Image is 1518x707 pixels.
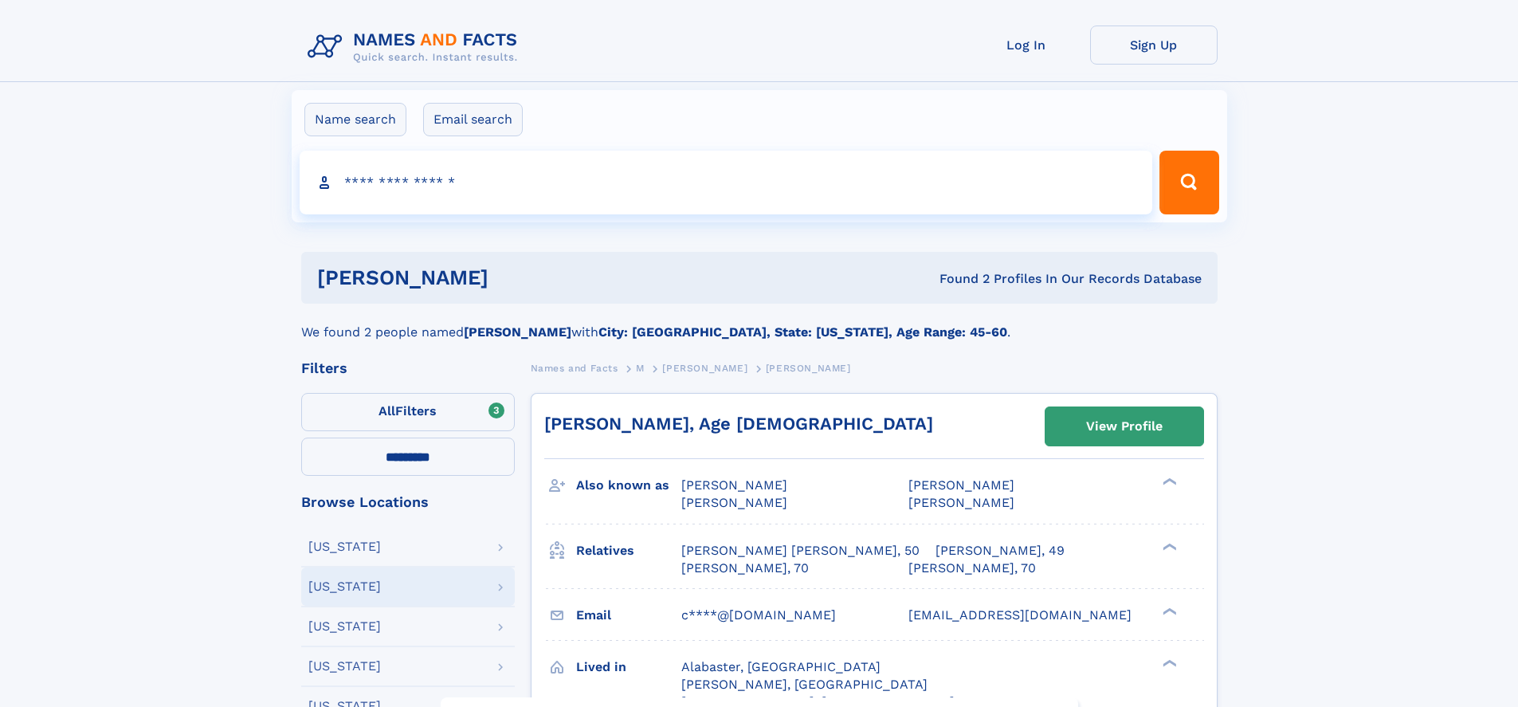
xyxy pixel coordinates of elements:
[576,537,681,564] h3: Relatives
[576,654,681,681] h3: Lived in
[1159,606,1178,616] div: ❯
[1086,408,1163,445] div: View Profile
[662,358,747,378] a: [PERSON_NAME]
[908,607,1132,623] span: [EMAIL_ADDRESS][DOMAIN_NAME]
[301,393,515,431] label: Filters
[681,659,881,674] span: Alabaster, [GEOGRAPHIC_DATA]
[308,660,381,673] div: [US_STATE]
[544,414,933,434] a: [PERSON_NAME], Age [DEMOGRAPHIC_DATA]
[301,304,1218,342] div: We found 2 people named with .
[308,580,381,593] div: [US_STATE]
[317,268,714,288] h1: [PERSON_NAME]
[423,103,523,136] label: Email search
[576,472,681,499] h3: Also known as
[636,363,645,374] span: M
[908,477,1014,493] span: [PERSON_NAME]
[908,495,1014,510] span: [PERSON_NAME]
[681,477,787,493] span: [PERSON_NAME]
[636,358,645,378] a: M
[681,560,809,577] a: [PERSON_NAME], 70
[308,620,381,633] div: [US_STATE]
[1159,151,1218,214] button: Search Button
[464,324,571,340] b: [PERSON_NAME]
[301,361,515,375] div: Filters
[1159,658,1178,668] div: ❯
[681,542,920,560] a: [PERSON_NAME] [PERSON_NAME], 50
[662,363,747,374] span: [PERSON_NAME]
[908,560,1036,577] a: [PERSON_NAME], 70
[936,542,1065,560] a: [PERSON_NAME], 49
[681,495,787,510] span: [PERSON_NAME]
[1159,541,1178,552] div: ❯
[1045,407,1203,446] a: View Profile
[1159,477,1178,487] div: ❯
[531,358,618,378] a: Names and Facts
[308,540,381,553] div: [US_STATE]
[300,151,1153,214] input: search input
[304,103,406,136] label: Name search
[714,270,1202,288] div: Found 2 Profiles In Our Records Database
[301,495,515,509] div: Browse Locations
[379,403,395,418] span: All
[576,602,681,629] h3: Email
[963,26,1090,65] a: Log In
[598,324,1007,340] b: City: [GEOGRAPHIC_DATA], State: [US_STATE], Age Range: 45-60
[681,677,928,692] span: [PERSON_NAME], [GEOGRAPHIC_DATA]
[766,363,851,374] span: [PERSON_NAME]
[301,26,531,69] img: Logo Names and Facts
[1090,26,1218,65] a: Sign Up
